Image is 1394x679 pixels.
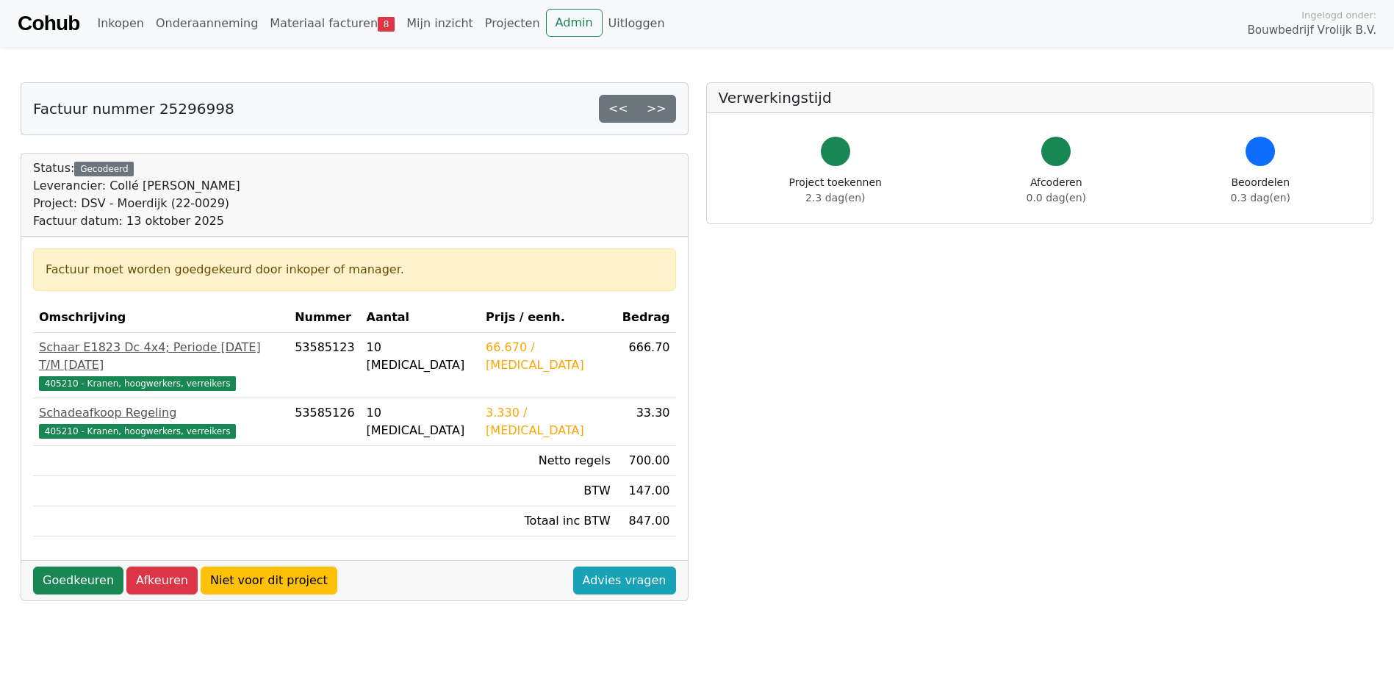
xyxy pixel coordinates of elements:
td: Totaal inc BTW [480,506,617,536]
a: Goedkeuren [33,567,123,594]
a: Cohub [18,6,79,41]
span: 8 [378,17,395,32]
a: Inkopen [91,9,149,38]
span: Ingelogd onder: [1301,8,1376,22]
a: Advies vragen [573,567,676,594]
div: Factuur moet worden goedgekeurd door inkoper of manager. [46,261,664,279]
h5: Verwerkingstijd [719,89,1362,107]
a: Mijn inzicht [400,9,479,38]
div: Schaar E1823 Dc 4x4; Periode [DATE] T/M [DATE] [39,339,283,374]
td: 700.00 [617,446,676,476]
td: 33.30 [617,398,676,446]
div: Factuur datum: 13 oktober 2025 [33,212,240,230]
span: 405210 - Kranen, hoogwerkers, verreikers [39,376,236,391]
td: BTW [480,476,617,506]
td: 666.70 [617,333,676,398]
span: Bouwbedrijf Vrolijk B.V. [1247,22,1376,39]
a: Onderaanneming [150,9,264,38]
td: 847.00 [617,506,676,536]
div: Project toekennen [789,175,882,206]
div: 3.330 / [MEDICAL_DATA] [486,404,611,439]
a: Admin [546,9,603,37]
div: 10 [MEDICAL_DATA] [367,339,475,374]
div: Beoordelen [1231,175,1290,206]
div: Afcoderen [1027,175,1086,206]
th: Omschrijving [33,303,289,333]
th: Nummer [289,303,360,333]
div: 10 [MEDICAL_DATA] [367,404,475,439]
td: Netto regels [480,446,617,476]
a: Niet voor dit project [201,567,337,594]
div: Schadeafkoop Regeling [39,404,283,422]
span: 2.3 dag(en) [805,192,865,204]
a: Materiaal facturen8 [264,9,400,38]
th: Prijs / eenh. [480,303,617,333]
span: 0.0 dag(en) [1027,192,1086,204]
td: 53585126 [289,398,360,446]
th: Bedrag [617,303,676,333]
div: Project: DSV - Moerdijk (22-0029) [33,195,240,212]
div: Gecodeerd [74,162,134,176]
a: Afkeuren [126,567,198,594]
a: Uitloggen [603,9,671,38]
th: Aantal [361,303,481,333]
a: >> [637,95,676,123]
td: 147.00 [617,476,676,506]
div: Status: [33,159,240,230]
td: 53585123 [289,333,360,398]
a: Projecten [479,9,546,38]
span: 405210 - Kranen, hoogwerkers, verreikers [39,424,236,439]
a: << [599,95,638,123]
a: Schadeafkoop Regeling405210 - Kranen, hoogwerkers, verreikers [39,404,283,439]
h5: Factuur nummer 25296998 [33,100,234,118]
div: 66.670 / [MEDICAL_DATA] [486,339,611,374]
a: Schaar E1823 Dc 4x4; Periode [DATE] T/M [DATE]405210 - Kranen, hoogwerkers, verreikers [39,339,283,392]
span: 0.3 dag(en) [1231,192,1290,204]
div: Leverancier: Collé [PERSON_NAME] [33,177,240,195]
